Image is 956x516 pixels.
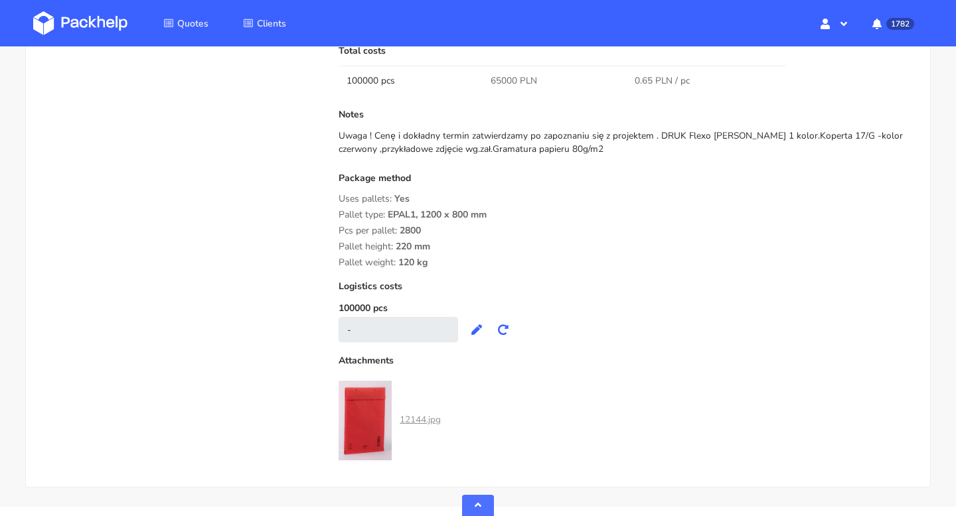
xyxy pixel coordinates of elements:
span: Pcs per pallet: [339,224,397,237]
img: uZb7yzzbY3zakWqdpiPnfqQmpXNr1l8vFwmOQDpA.jpg [339,381,392,460]
p: Notes [339,109,914,120]
p: Attachments [339,355,394,366]
a: Quotes [147,11,224,35]
span: EPAL1, 1200 x 800 mm [388,208,487,231]
span: Pallet type: [339,208,385,221]
span: 0.65 PLN / pc [635,74,690,88]
button: 1782 [862,11,923,35]
span: Clients [257,17,286,30]
button: Recalculate [490,318,517,342]
a: Clients [227,11,302,35]
div: Package method [339,173,914,194]
span: 220 mm [396,240,430,263]
a: 12144.jpg [400,413,441,426]
td: 100000 pcs [339,66,483,96]
img: Dashboard [33,11,127,35]
span: 2800 [400,224,421,247]
span: 65000 PLN [491,74,537,88]
span: 1782 [886,18,914,30]
p: Total costs [339,46,914,56]
span: Yes [394,192,410,215]
span: Quotes [177,17,208,30]
span: 120 kg [398,256,428,279]
span: Pallet height: [339,240,393,253]
span: Pallet weight: [339,256,396,269]
div: - [339,317,458,342]
div: Logistics costs [339,281,914,302]
label: 100000 pcs [339,302,388,314]
button: Edit [463,318,490,342]
div: Uwaga ! Cenę i dokładny termin zatwierdzamy po zapoznaniu się z projektem . DRUK Flexo [PERSON_NA... [339,129,914,157]
span: Uses pallets: [339,192,392,205]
